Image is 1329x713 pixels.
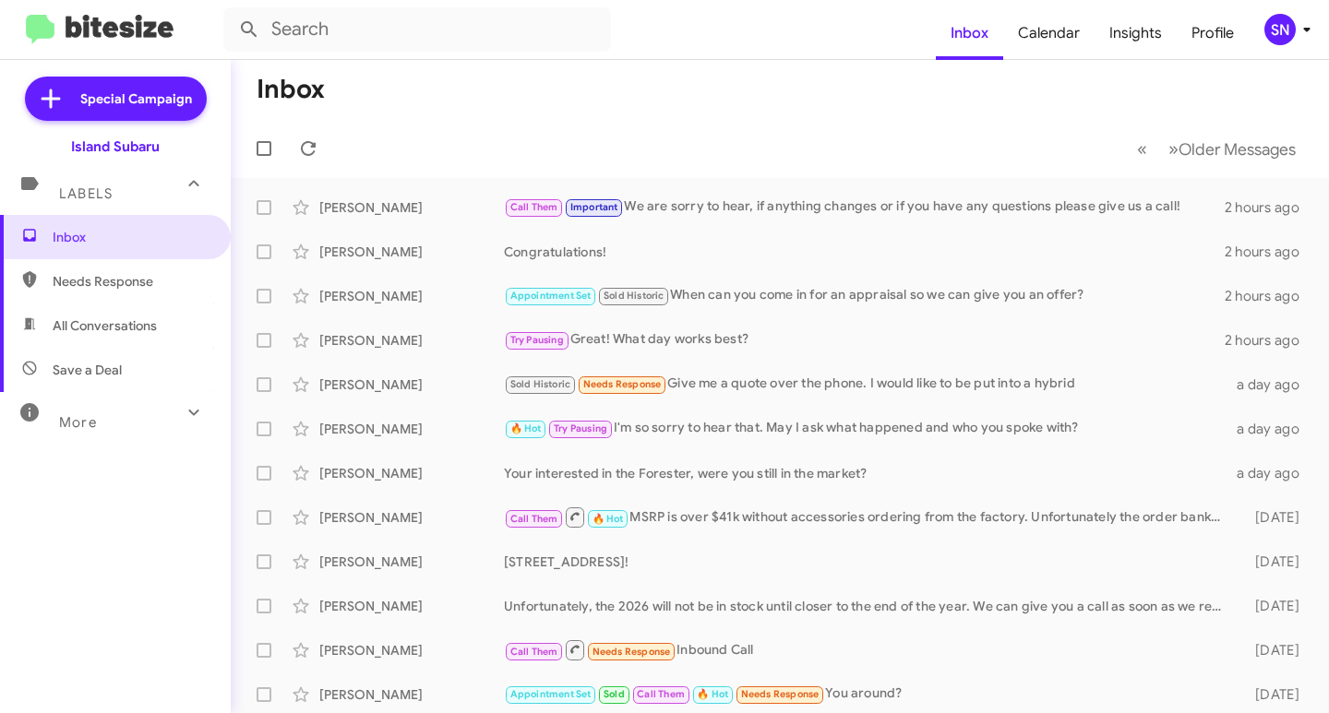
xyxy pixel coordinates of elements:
[510,290,592,302] span: Appointment Set
[319,685,504,704] div: [PERSON_NAME]
[1225,198,1314,217] div: 2 hours ago
[319,375,504,394] div: [PERSON_NAME]
[1234,553,1314,571] div: [DATE]
[604,688,625,700] span: Sold
[1234,641,1314,660] div: [DATE]
[319,243,504,261] div: [PERSON_NAME]
[319,198,504,217] div: [PERSON_NAME]
[1234,375,1314,394] div: a day ago
[1003,6,1095,60] a: Calendar
[604,290,664,302] span: Sold Historic
[504,329,1225,351] div: Great! What day works best?
[53,361,122,379] span: Save a Deal
[510,646,558,658] span: Call Them
[570,201,618,213] span: Important
[1157,130,1307,168] button: Next
[504,638,1234,661] div: Inbound Call
[1168,137,1179,160] span: »
[25,77,207,121] a: Special Campaign
[1225,243,1314,261] div: 2 hours ago
[504,285,1225,306] div: When can you come in for an appraisal so we can give you an offer?
[80,89,192,108] span: Special Campaign
[1234,464,1314,482] div: a day ago
[637,688,685,700] span: Call Them
[510,378,571,390] span: Sold Historic
[504,597,1234,615] div: Unfortunately, the 2026 will not be in stock until closer to the end of the year. We can give you...
[936,6,1003,60] a: Inbox
[319,553,504,571] div: [PERSON_NAME]
[1127,130,1307,168] nav: Page navigation example
[510,688,592,700] span: Appointment Set
[697,688,728,700] span: 🔥 Hot
[257,75,325,104] h1: Inbox
[319,287,504,305] div: [PERSON_NAME]
[583,378,662,390] span: Needs Response
[223,7,611,52] input: Search
[59,414,97,431] span: More
[319,331,504,350] div: [PERSON_NAME]
[319,420,504,438] div: [PERSON_NAME]
[504,243,1225,261] div: Congratulations!
[53,316,157,335] span: All Conversations
[1234,685,1314,704] div: [DATE]
[1264,14,1296,45] div: SN
[504,418,1234,439] div: I'm so sorry to hear that. May I ask what happened and who you spoke with?
[1234,508,1314,527] div: [DATE]
[510,513,558,525] span: Call Them
[319,508,504,527] div: [PERSON_NAME]
[510,422,542,434] span: 🔥 Hot
[504,196,1225,218] div: We are sorry to hear, if anything changes or if you have any questions please give us a call!
[510,201,558,213] span: Call Them
[1234,597,1314,615] div: [DATE]
[53,228,210,246] span: Inbox
[1249,14,1309,45] button: SN
[1225,331,1314,350] div: 2 hours ago
[319,641,504,660] div: [PERSON_NAME]
[554,422,607,434] span: Try Pausing
[1137,137,1147,160] span: «
[1225,287,1314,305] div: 2 hours ago
[1095,6,1177,60] a: Insights
[1177,6,1249,60] a: Profile
[510,334,564,346] span: Try Pausing
[1126,130,1158,168] button: Previous
[741,688,820,700] span: Needs Response
[319,597,504,615] div: [PERSON_NAME]
[593,646,671,658] span: Needs Response
[71,137,160,156] div: Island Subaru
[1179,139,1296,160] span: Older Messages
[593,513,624,525] span: 🔥 Hot
[1234,420,1314,438] div: a day ago
[319,464,504,482] div: [PERSON_NAME]
[504,553,1234,571] div: [STREET_ADDRESS]!
[59,185,113,202] span: Labels
[504,683,1234,705] div: You around?
[504,374,1234,395] div: Give me a quote over the phone. I would like to be put into a hybrid
[504,505,1234,529] div: MSRP is over $41k without accessories ordering from the factory. Unfortunately the order banks ar...
[53,272,210,291] span: Needs Response
[504,464,1234,482] div: Your interested in the Forester, were you still in the market?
